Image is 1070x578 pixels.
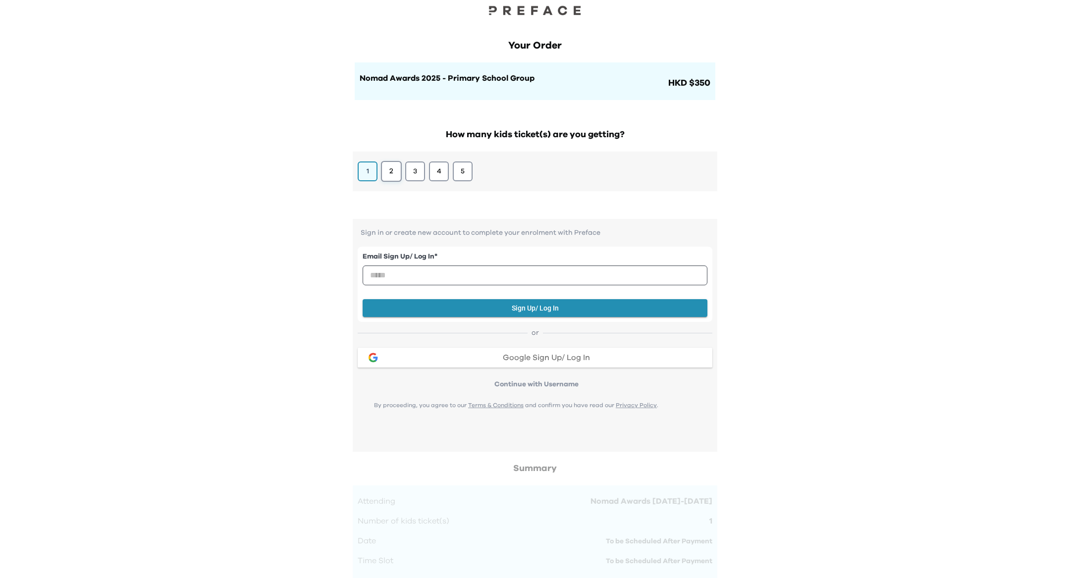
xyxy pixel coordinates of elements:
p: Sign in or create new account to complete your enrolment with Preface [358,229,712,237]
button: Sign Up/ Log In [363,299,707,317]
span: Google Sign Up/ Log In [503,354,590,362]
h1: Nomad Awards 2025 - Primary School Group [360,72,666,84]
button: 3 [405,161,425,181]
button: 2 [381,161,402,182]
button: 1 [358,161,377,181]
button: 4 [429,161,449,181]
p: Continue with Username [361,379,712,389]
a: Privacy Policy [616,402,657,408]
span: HKD $350 [666,76,710,90]
a: Preface Logo [485,5,585,19]
img: Preface Logo [485,5,585,15]
img: google login [367,352,379,364]
button: google loginGoogle Sign Up/ Log In [358,348,712,368]
div: Your Order [355,39,715,53]
a: Terms & Conditions [468,402,524,408]
span: or [528,328,543,338]
button: 5 [453,161,473,181]
label: Email Sign Up/ Log In * [363,252,707,262]
h2: How many kids ticket(s) are you getting? [353,128,717,142]
p: By proceeding, you agree to our and confirm you have read our . [358,401,675,409]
